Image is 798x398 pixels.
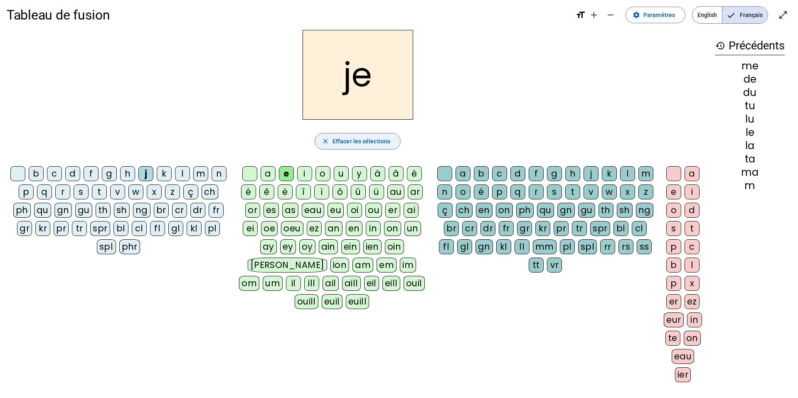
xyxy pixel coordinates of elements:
div: an [325,221,342,236]
div: [PERSON_NAME] [248,258,327,273]
div: n [212,166,227,181]
div: b [666,258,681,273]
div: gu [75,203,92,218]
div: gu [578,203,595,218]
div: ouill [295,294,318,309]
div: i [685,184,699,199]
button: Entrer en plein écran [775,7,791,23]
div: kl [187,221,202,236]
div: s [74,184,89,199]
div: ss [637,239,652,254]
div: î [296,184,311,199]
div: gn [475,239,493,254]
div: p [492,184,507,199]
div: in [366,221,381,236]
div: fr [499,221,514,236]
div: é [241,184,256,199]
div: dr [480,221,495,236]
div: e [666,184,681,199]
div: q [510,184,525,199]
div: th [96,203,111,218]
div: me [715,61,785,71]
mat-button-toggle-group: Language selection [692,6,768,24]
div: ü [369,184,384,199]
div: t [92,184,107,199]
div: q [37,184,52,199]
div: b [474,166,489,181]
div: es [264,203,279,218]
div: or [245,203,260,218]
div: t [565,184,580,199]
div: w [602,184,617,199]
div: a [456,166,470,181]
div: aill [342,276,361,291]
div: ng [636,203,653,218]
div: f [84,166,99,181]
div: m [193,166,208,181]
div: th [598,203,613,218]
div: k [602,166,617,181]
div: cl [632,221,647,236]
div: u [334,166,349,181]
div: d [510,166,525,181]
div: bl [113,221,128,236]
div: kl [496,239,511,254]
div: cr [462,221,477,236]
div: c [47,166,62,181]
div: rs [618,239,633,254]
div: ll [515,239,530,254]
div: kr [535,221,550,236]
div: ei [243,221,258,236]
mat-icon: history [715,41,725,51]
div: er [385,203,400,218]
div: p [666,276,681,291]
div: ch [202,184,218,199]
div: ï [314,184,329,199]
span: Français [722,7,768,23]
div: om [239,276,259,291]
div: ç [438,203,453,218]
div: o [456,184,470,199]
div: s [547,184,562,199]
div: ai [404,203,419,218]
div: eau [672,349,695,364]
div: l [620,166,635,181]
div: oin [385,239,404,254]
div: ng [133,203,150,218]
div: i [297,166,312,181]
div: d [685,203,699,218]
button: Diminuer la taille de la police [602,7,619,23]
div: tr [72,221,87,236]
div: gl [457,239,472,254]
div: spr [590,221,610,236]
div: ç [183,184,198,199]
div: gr [517,221,532,236]
div: in [687,312,702,327]
div: br [444,221,459,236]
div: eur [664,312,684,327]
div: f [529,166,544,181]
div: c [685,239,699,254]
div: spl [97,239,116,254]
div: la [715,141,785,151]
div: ma [715,167,785,177]
div: oeu [281,221,303,236]
div: euil [322,294,342,309]
div: euill [346,294,369,309]
div: eau [302,203,325,218]
div: o [315,166,330,181]
div: on [496,203,513,218]
div: tt [529,258,544,273]
h1: Tableau de fusion [7,2,569,28]
div: l [685,258,699,273]
div: x [685,276,699,291]
mat-icon: remove [606,10,616,20]
div: mm [533,239,557,254]
div: eil [364,276,379,291]
div: p [666,239,681,254]
div: un [404,221,421,236]
mat-icon: add [589,10,599,20]
div: s [666,221,681,236]
div: e [279,166,294,181]
div: o [666,203,681,218]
